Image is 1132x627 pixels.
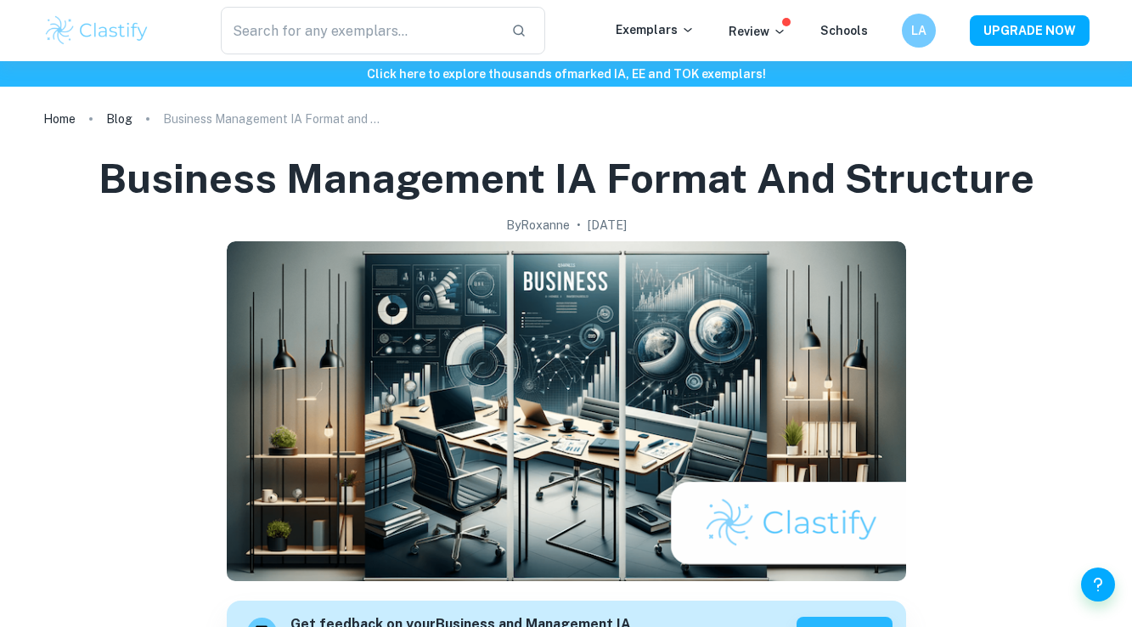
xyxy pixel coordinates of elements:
img: Clastify logo [43,14,151,48]
button: Help and Feedback [1081,568,1115,602]
h2: By Roxanne [506,216,570,234]
a: Schools [820,24,868,37]
button: LA [902,14,936,48]
p: • [577,216,581,234]
a: Blog [106,107,132,131]
h6: Click here to explore thousands of marked IA, EE and TOK exemplars ! [3,65,1129,83]
img: Business Management IA Format and Structure cover image [227,241,906,581]
h1: Business Management IA Format and Structure [99,151,1034,206]
p: Review [729,22,786,41]
h2: [DATE] [588,216,627,234]
input: Search for any exemplars... [221,7,498,54]
a: Home [43,107,76,131]
p: Exemplars [616,20,695,39]
p: Business Management IA Format and Structure [163,110,384,128]
h6: LA [909,21,928,40]
button: UPGRADE NOW [970,15,1090,46]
